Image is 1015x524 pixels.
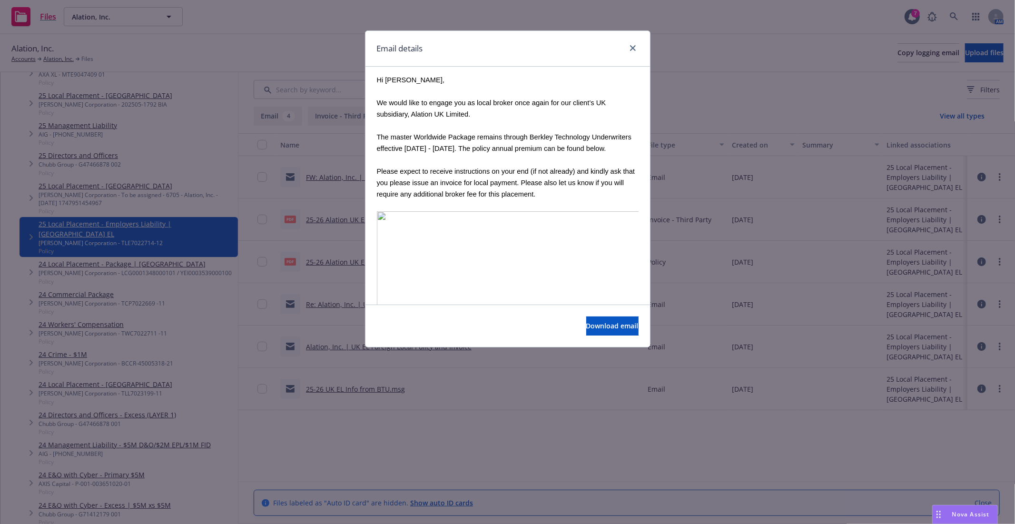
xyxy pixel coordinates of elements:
span: Download email [586,321,639,330]
h1: Email details [377,42,423,55]
a: close [627,42,639,54]
button: Download email [586,316,639,336]
button: Nova Assist [932,505,998,524]
span: The master Worldwide Package remains through Berkley Technology Underwriters effective [DATE] - [... [377,133,631,152]
img: image001.png@01DBD567.2E5323F0 [377,211,639,338]
div: Drag to move [933,505,945,524]
span: Please expect to receive instructions on your end (if not already) and kindly ask that you please... [377,168,635,198]
span: We would like to engage you as local broker once again for our client’s UK subsidiary, Alation UK... [377,99,606,118]
span: Hi [PERSON_NAME], [377,76,445,84]
span: Nova Assist [952,510,990,518]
